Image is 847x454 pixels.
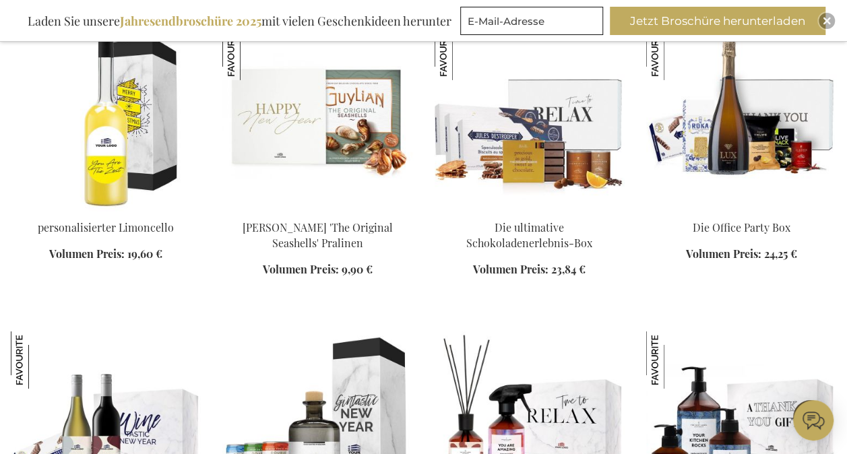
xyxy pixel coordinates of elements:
a: The Office Party Box Die Office Party Box [646,203,836,216]
b: Jahresendbroschüre 2025 [120,13,261,29]
a: Die ultimative Schokoladenerlebnis-Box [466,220,592,250]
a: Volumen Preis: 19,60 € [49,247,162,262]
img: Guylian 'The Original Seashells' Pralines [222,23,412,212]
img: The Office Party Box [646,23,836,212]
button: Jetzt Broschüre herunterladen [610,7,825,35]
a: [PERSON_NAME] 'The Original Seashells' Pralinen [243,220,393,250]
form: marketing offers and promotions [460,7,607,39]
a: personalisierter Limoncello [38,220,174,234]
span: 9,90 € [341,262,372,276]
a: Die Office Party Box [692,220,790,234]
img: Das ultimative Wein-Schokoladen-Set [11,331,68,389]
img: The Gift Label Hand & Küche Set [646,331,703,389]
a: The Ultimate Chocolate Experience Box Die ultimative Schokoladenerlebnis-Box [435,203,625,216]
span: 24,25 € [763,247,796,261]
img: Die Office Party Box [646,23,703,80]
span: Volumen Preis: [473,262,548,276]
div: Close [819,13,835,29]
img: Personalized Limoncello [11,23,201,212]
div: Laden Sie unsere mit vielen Geschenkideen herunter [22,7,458,35]
span: Volumen Preis: [49,247,125,261]
span: 23,84 € [551,262,586,276]
a: Personalized Limoncello [11,203,201,216]
a: Volumen Preis: 24,25 € [685,247,796,262]
img: Guylian 'The Original Seashells' Pralinen [222,23,280,80]
img: Close [823,17,831,25]
a: Volumen Preis: 23,84 € [473,262,586,278]
img: Die ultimative Schokoladenerlebnis-Box [435,23,492,80]
span: Volumen Preis: [263,262,338,276]
span: 19,60 € [127,247,162,261]
a: Guylian 'The Original Seashells' Pralines Guylian 'The Original Seashells' Pralinen [222,203,412,216]
span: Volumen Preis: [685,247,761,261]
a: Volumen Preis: 9,90 € [263,262,372,278]
iframe: belco-activator-frame [793,400,834,441]
input: E-Mail-Adresse [460,7,603,35]
img: The Ultimate Chocolate Experience Box [435,23,625,212]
